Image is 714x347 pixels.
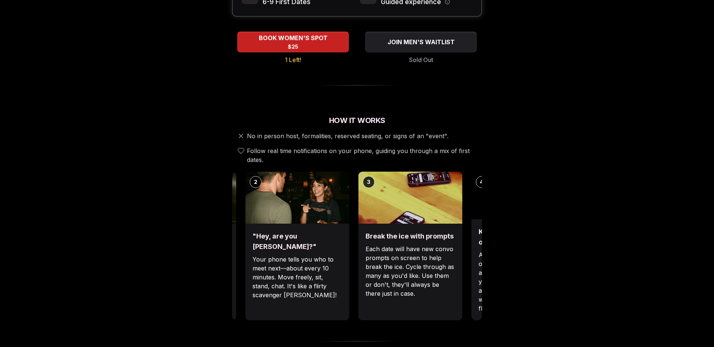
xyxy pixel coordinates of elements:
span: Sold Out [409,55,433,64]
span: $25 [288,43,298,51]
button: BOOK WOMEN'S SPOT - 1 Left! [237,32,349,52]
span: 1 Left! [285,55,301,64]
div: 3 [363,176,374,188]
h3: "Hey, are you [PERSON_NAME]?" [253,231,342,252]
p: Your phone tells you who to meet next—about every 10 minutes. Move freely, sit, stand, chat. It's... [253,255,342,299]
h3: Keep track of who stood out [479,227,568,247]
div: 4 [476,176,488,188]
span: Follow real time notifications on your phone, guiding you through a mix of first dates. [247,146,479,164]
div: 2 [250,176,261,188]
p: Each date will have new convo prompts on screen to help break the ice. Cycle through as many as y... [366,244,455,298]
span: BOOK WOMEN'S SPOT [257,33,329,42]
img: Break the ice with prompts [358,172,462,224]
button: JOIN MEN'S WAITLIST - Sold Out [365,32,477,52]
img: Arrive & Check In [132,172,236,224]
p: After each date, you'll have the option to jot down quick notes and first impressions. Just for y... [479,250,568,313]
img: "Hey, are you Max?" [245,172,349,224]
img: Keep track of who stood out [471,172,575,219]
h3: Break the ice with prompts [366,231,455,241]
h2: How It Works [232,115,482,126]
span: No in person host, formalities, reserved seating, or signs of an "event". [247,132,448,140]
span: JOIN MEN'S WAITLIST [386,38,456,46]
